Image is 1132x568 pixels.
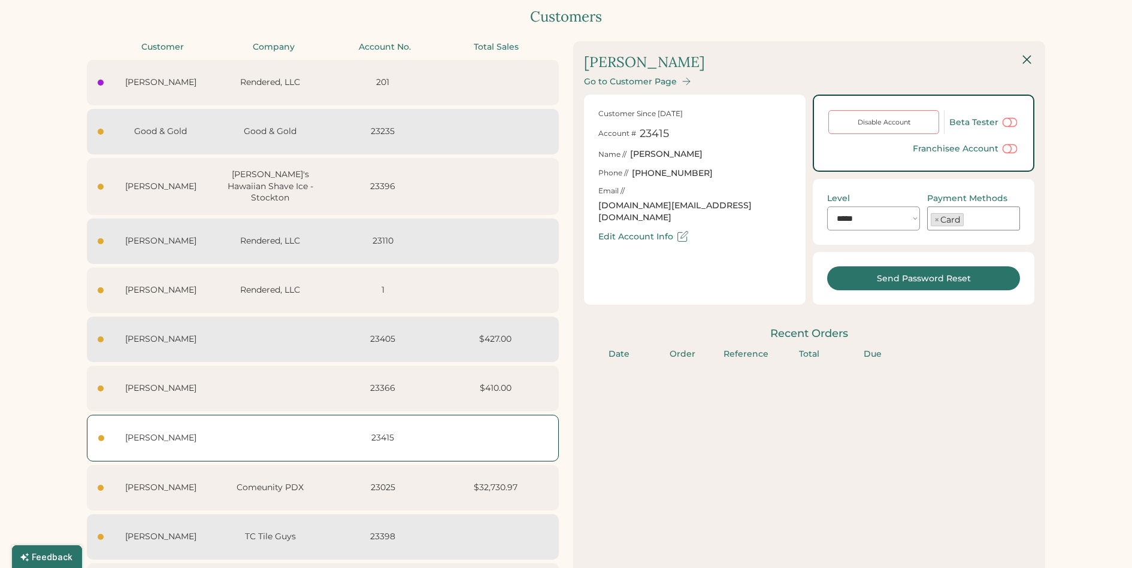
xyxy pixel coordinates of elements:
div: Last seen today at 10:59 am [98,129,104,135]
div: Comeunity PDX [217,482,323,494]
div: [PERSON_NAME] [111,284,210,296]
div: Last seen Sep 21, 25 at 12:49 pm [98,534,104,540]
div: 23366 [330,382,435,394]
div: 201 [330,77,435,89]
div: [PERSON_NAME] [111,432,211,444]
div: Recent Orders [584,326,1034,341]
div: Level [827,193,850,203]
div: Last seen today at 11:14 am [98,80,104,86]
div: [PERSON_NAME] [111,531,210,543]
div: Customer Since [DATE] [598,109,683,119]
div: Payment Methods [927,193,1007,203]
div: [DOMAIN_NAME][EMAIL_ADDRESS][DOMAIN_NAME] [598,200,791,223]
div: 1 [330,284,435,296]
div: Last seen Sep 21, 25 at 2:51 pm [98,485,104,491]
span: × [934,215,939,224]
div: $427.00 [443,333,548,345]
div: Last seen today at 5:57 am [98,336,104,342]
div: Phone // [598,168,628,178]
div: 23235 [330,126,435,138]
div: [PERSON_NAME] [111,77,210,89]
div: 23415 [330,432,435,444]
div: Last seen today at 10:27 am [98,238,104,244]
div: Rendered, LLC [217,235,323,247]
div: Reference [718,348,774,360]
div: Email // [598,186,625,196]
div: Customers [87,7,1045,27]
li: Card [931,213,964,226]
div: 23405 [330,333,435,345]
div: Last seen today at 10:45 am [98,184,104,190]
div: 23415 [640,126,669,141]
div: Due [845,348,901,360]
div: [PERSON_NAME] [111,181,210,193]
div: [PERSON_NAME] [111,382,210,394]
div: [PERSON_NAME] [630,148,703,160]
div: Go to Customer Page [584,77,677,87]
div: Edit Account Info [598,232,673,242]
div: $32,730.97 [443,482,548,494]
div: Company [222,41,326,53]
div: Beta Tester [949,117,998,127]
div: Total Sales [444,41,549,53]
div: Date [591,348,647,360]
div: Rendered, LLC [217,77,323,89]
div: Name // [598,150,626,160]
div: 23398 [330,531,435,543]
div: 23396 [330,181,435,193]
button: Disable Account [828,110,939,134]
button: Use this to limit an account deleting, copying, or editing products in their "My Products" page [1001,141,1019,156]
div: Good & Gold [217,126,323,138]
div: Last seen today at 9:24 am [98,287,104,293]
div: Account # [598,129,636,139]
div: [PHONE_NUMBER] [632,168,713,180]
div: 23025 [330,482,435,494]
div: Order [655,348,711,360]
div: 23110 [330,235,435,247]
div: Account No. [333,41,437,53]
div: $410.00 [443,382,548,394]
div: Franchisee Account [913,144,998,154]
div: [PERSON_NAME] [584,52,705,72]
div: [PERSON_NAME]'s Hawaiian Shave Ice - Stockton [217,169,323,204]
div: [PERSON_NAME] [111,482,210,494]
div: Last seen today at 5:12 am [98,385,104,391]
div: Rendered, LLC [217,284,323,296]
button: Send Password Reset [827,266,1020,290]
div: [PERSON_NAME] [111,333,210,345]
div: TC Tile Guys [217,531,323,543]
div: Total [781,348,837,360]
div: [PERSON_NAME] [111,235,210,247]
div: Last seen Sep 21, 25 at 4:35 pm [98,435,104,441]
div: Customer [111,41,215,53]
div: Good & Gold [111,126,210,138]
